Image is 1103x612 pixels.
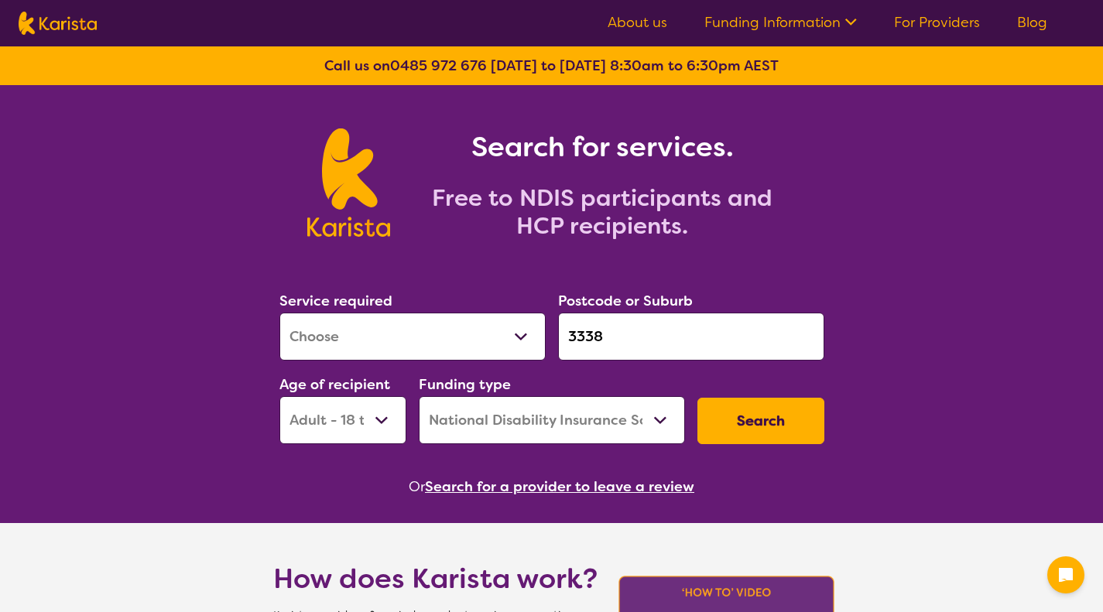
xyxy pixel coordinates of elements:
[279,292,392,310] label: Service required
[697,398,824,444] button: Search
[19,12,97,35] img: Karista logo
[273,560,598,597] h1: How does Karista work?
[324,56,779,75] b: Call us on [DATE] to [DATE] 8:30am to 6:30pm AEST
[409,184,796,240] h2: Free to NDIS participants and HCP recipients.
[558,313,824,361] input: Type
[409,128,796,166] h1: Search for services.
[419,375,511,394] label: Funding type
[279,375,390,394] label: Age of recipient
[1017,13,1047,32] a: Blog
[425,475,694,498] button: Search for a provider to leave a review
[608,13,667,32] a: About us
[558,292,693,310] label: Postcode or Suburb
[409,475,425,498] span: Or
[704,13,857,32] a: Funding Information
[894,13,980,32] a: For Providers
[307,128,390,237] img: Karista logo
[390,56,487,75] a: 0485 972 676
